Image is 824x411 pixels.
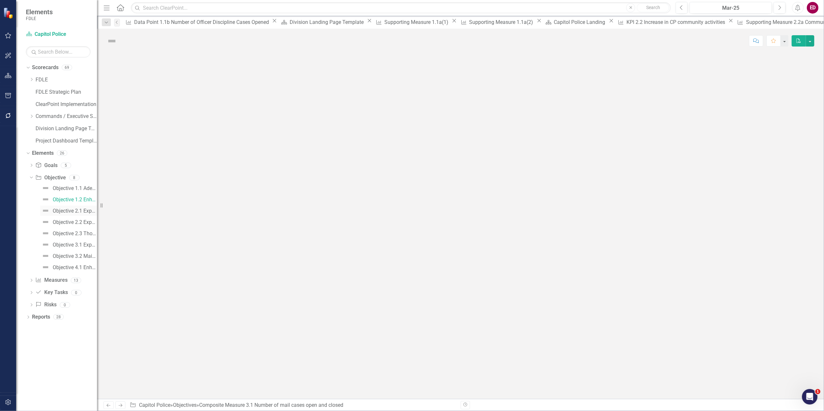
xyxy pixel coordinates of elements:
a: Supporting Measure 1.1a(1) [374,18,450,26]
a: Commands / Executive Support Branch [36,113,97,120]
div: Supporting Measure 1.1a(1) [384,18,450,26]
a: Objective [35,174,66,182]
input: Search ClearPoint... [131,2,671,14]
img: ClearPoint Strategy [3,7,15,19]
div: Data Point 1.1b Number of Officer Discipline Cases Opened [134,18,271,26]
a: Capitol Police Landing [543,18,607,26]
a: Objective 3.2 Maintain ingress and egress of the [GEOGRAPHIC_DATA] through oversight of access co... [40,251,97,261]
a: Project Dashboard Template [36,137,97,145]
img: Not Defined [42,195,49,203]
div: Objective 1.2 Enhance Capitol Police presence at the [GEOGRAPHIC_DATA]. [53,197,97,203]
img: Not Defined [42,252,49,260]
img: Not Defined [42,241,49,248]
div: Division Landing Page Template [290,18,366,26]
input: Search Below... [26,46,91,58]
img: Not Defined [42,229,49,237]
a: Data Point 1.1b Number of Officer Discipline Cases Opened [123,18,271,26]
a: Objective 1.2 Enhance Capitol Police presence at the [GEOGRAPHIC_DATA]. [40,194,97,205]
div: 26 [57,151,67,156]
button: Search [637,3,669,12]
a: FDLE Strategic Plan [36,89,97,96]
a: Objective 2.1 Expand patrol capabilities to include Chemical, Biological, Radiological, Nuclear a... [40,205,97,216]
div: 5 [61,163,71,168]
a: Key Tasks [35,289,68,296]
a: Objective 4.1 Enhance security at the [GEOGRAPHIC_DATA]. [40,262,97,272]
div: Objective 2.1 Expand patrol capabilities to include Chemical, Biological, Radiological, Nuclear a... [53,208,97,214]
a: Objective 2.2 Expand Capitol Police Crime Prevention Unit. [40,217,97,227]
a: Objective 1.1 Adequately respond to critical incidents at the [GEOGRAPHIC_DATA] and [GEOGRAPHIC_D... [40,183,97,193]
a: ClearPoint Implementation [36,101,97,108]
a: Scorecards [32,64,59,71]
img: Not Defined [42,207,49,215]
div: Composite Measure 3.1 Number of mail cases open and closed [199,402,343,408]
a: Division Landing Page Template [36,125,97,132]
img: Not Defined [42,218,49,226]
a: Supporting Measure 1.1a(2) [458,18,535,26]
a: Capitol Police [139,402,170,408]
a: Measures [35,277,67,284]
div: 0 [71,290,81,295]
div: Objective 3.1 Expand the scope of the Capitol Police Investigative Unit. [53,242,97,248]
div: Objective 1.1 Adequately respond to critical incidents at the [GEOGRAPHIC_DATA] and [GEOGRAPHIC_D... [53,185,97,191]
a: Reports [32,313,50,321]
img: Not Defined [42,184,49,192]
div: Supporting Measure 1.1a(2) [469,18,535,26]
div: Capitol Police Landing [554,18,607,26]
a: Goals [35,162,57,169]
div: 8 [69,175,80,180]
img: Not Defined [107,36,117,46]
div: 69 [62,65,72,70]
button: Mar-25 [690,2,772,14]
div: » » [130,402,455,409]
a: KPI 2.2 Increase in CP community activities [615,18,727,26]
a: Objective 2.3 Thoroughly screen packages and parcels for the presence of biological, chemical, an... [40,228,97,238]
a: Objectives [173,402,197,408]
div: Objective 2.2 Expand Capitol Police Crime Prevention Unit. [53,219,97,225]
div: Mar-25 [692,4,770,12]
button: ED [807,2,819,14]
a: Risks [35,301,56,309]
div: 28 [53,314,64,320]
div: Objective 3.2 Maintain ingress and egress of the [GEOGRAPHIC_DATA] through oversight of access co... [53,253,97,259]
span: Search [646,5,660,10]
div: 13 [71,278,81,283]
small: FDLE [26,16,53,21]
a: Objective 3.1 Expand the scope of the Capitol Police Investigative Unit. [40,239,97,250]
a: Elements [32,150,54,157]
div: KPI 2.2 Increase in CP community activities [626,18,727,26]
a: FDLE [36,76,97,84]
span: 1 [815,389,820,394]
div: 0 [60,302,70,308]
a: Division Landing Page Template [279,18,365,26]
div: Objective 4.1 Enhance security at the [GEOGRAPHIC_DATA]. [53,265,97,270]
div: Objective 2.3 Thoroughly screen packages and parcels for the presence of biological, chemical, an... [53,231,97,237]
iframe: Intercom live chat [802,389,818,405]
a: Capitol Police [26,31,91,38]
span: Elements [26,8,53,16]
img: Not Defined [42,263,49,271]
